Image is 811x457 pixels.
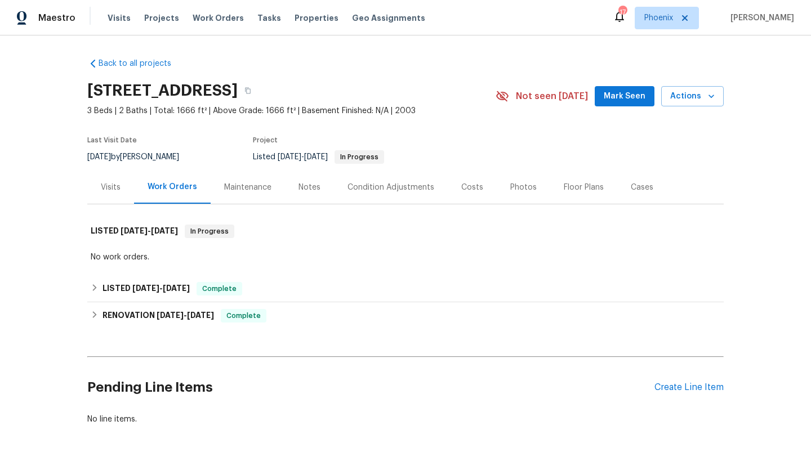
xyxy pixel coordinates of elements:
[198,283,241,294] span: Complete
[87,105,496,117] span: 3 Beds | 2 Baths | Total: 1666 ft² | Above Grade: 1666 ft² | Basement Finished: N/A | 2003
[595,86,654,107] button: Mark Seen
[186,226,233,237] span: In Progress
[222,310,265,321] span: Complete
[132,284,159,292] span: [DATE]
[336,154,383,160] span: In Progress
[157,311,214,319] span: -
[347,182,434,193] div: Condition Adjustments
[253,137,278,144] span: Project
[38,12,75,24] span: Maestro
[144,12,179,24] span: Projects
[87,414,724,425] div: No line items.
[157,311,184,319] span: [DATE]
[516,91,588,102] span: Not seen [DATE]
[661,86,724,107] button: Actions
[103,309,214,322] h6: RENOVATION
[103,282,190,295] h6: LISTED
[726,12,794,24] span: [PERSON_NAME]
[298,182,320,193] div: Notes
[670,89,715,104] span: Actions
[238,80,258,101] button: Copy Address
[278,153,328,161] span: -
[91,225,178,238] h6: LISTED
[193,12,244,24] span: Work Orders
[253,153,384,161] span: Listed
[148,181,197,192] div: Work Orders
[654,382,724,393] div: Create Line Item
[564,182,604,193] div: Floor Plans
[87,213,724,249] div: LISTED [DATE]-[DATE]In Progress
[121,227,148,235] span: [DATE]
[644,12,673,24] span: Phoenix
[352,12,425,24] span: Geo Assignments
[87,361,654,414] h2: Pending Line Items
[510,182,537,193] div: Photos
[87,302,724,329] div: RENOVATION [DATE]-[DATE]Complete
[618,7,626,18] div: 17
[461,182,483,193] div: Costs
[151,227,178,235] span: [DATE]
[304,153,328,161] span: [DATE]
[87,58,195,69] a: Back to all projects
[278,153,301,161] span: [DATE]
[87,153,111,161] span: [DATE]
[87,275,724,302] div: LISTED [DATE]-[DATE]Complete
[132,284,190,292] span: -
[121,227,178,235] span: -
[108,12,131,24] span: Visits
[163,284,190,292] span: [DATE]
[295,12,338,24] span: Properties
[101,182,121,193] div: Visits
[87,137,137,144] span: Last Visit Date
[224,182,271,193] div: Maintenance
[91,252,720,263] div: No work orders.
[87,150,193,164] div: by [PERSON_NAME]
[87,85,238,96] h2: [STREET_ADDRESS]
[604,89,645,104] span: Mark Seen
[631,182,653,193] div: Cases
[187,311,214,319] span: [DATE]
[257,14,281,22] span: Tasks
